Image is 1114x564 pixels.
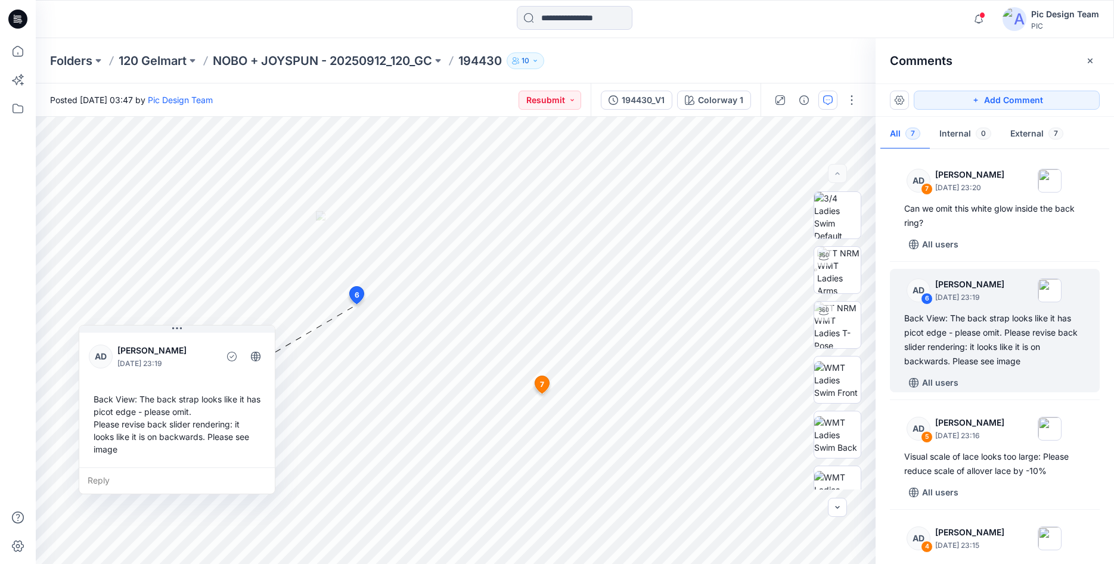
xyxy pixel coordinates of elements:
p: [PERSON_NAME] [935,416,1004,430]
p: [DATE] 23:16 [935,430,1004,442]
span: 6 [355,290,359,300]
p: [PERSON_NAME] [117,343,215,358]
div: Pic Design Team [1031,7,1099,21]
button: 194430_V1 [601,91,672,110]
a: 120 Gelmart [119,52,187,69]
img: TT NRM WMT Ladies Arms Down [817,247,861,293]
h2: Comments [890,54,952,68]
img: 3/4 Ladies Swim Default [814,192,861,238]
div: AD [907,417,930,441]
div: 7 [921,183,933,195]
div: Reply [79,467,275,494]
p: 10 [522,54,529,67]
button: All users [904,373,963,392]
button: All [880,119,930,150]
p: [PERSON_NAME] [935,277,1004,292]
div: AD [907,169,930,193]
p: All users [922,237,958,252]
div: Back View: The back strap looks like it has picot edge - please omit. Please revise back slider r... [89,388,265,460]
img: avatar [1003,7,1026,31]
button: All users [904,483,963,502]
span: 7 [1048,128,1063,140]
p: [PERSON_NAME] [935,525,1004,540]
span: 7 [905,128,920,140]
p: [DATE] 23:20 [935,182,1004,194]
div: 4 [921,541,933,553]
a: NOBO + JOYSPUN - 20250912_120_GC [213,52,432,69]
button: External [1001,119,1073,150]
span: 7 [540,379,544,390]
p: [PERSON_NAME] [935,168,1004,182]
div: AD [907,526,930,550]
button: 10 [507,52,544,69]
p: [DATE] 23:19 [935,292,1004,303]
img: WMT Ladies Swim Back [814,416,861,454]
a: Folders [50,52,92,69]
p: All users [922,485,958,500]
div: 6 [921,293,933,305]
img: TT NRM WMT Ladies T-Pose [814,302,861,348]
div: AD [89,345,113,368]
p: [DATE] 23:15 [935,540,1004,551]
div: Back View: The back strap looks like it has picot edge - please omit. Please revise back slider r... [904,311,1085,368]
div: Visual scale of lace looks too large: Please reduce scale of allover lace by -10% [904,450,1085,478]
div: AD [907,278,930,302]
p: All users [922,376,958,390]
button: All users [904,235,963,254]
img: WMT Ladies Swim Left [814,471,861,509]
p: 194430 [458,52,502,69]
a: Pic Design Team [148,95,213,105]
button: Add Comment [914,91,1100,110]
div: 194430_V1 [622,94,665,107]
div: Can we omit this white glow inside the back ring? [904,202,1085,230]
div: 5 [921,431,933,443]
button: Internal [930,119,1001,150]
button: Colorway 1 [677,91,751,110]
span: 0 [976,128,991,140]
button: Details [795,91,814,110]
img: WMT Ladies Swim Front [814,361,861,399]
span: Posted [DATE] 03:47 by [50,94,213,106]
div: Colorway 1 [698,94,743,107]
p: [DATE] 23:19 [117,358,215,370]
div: PIC [1031,21,1099,30]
